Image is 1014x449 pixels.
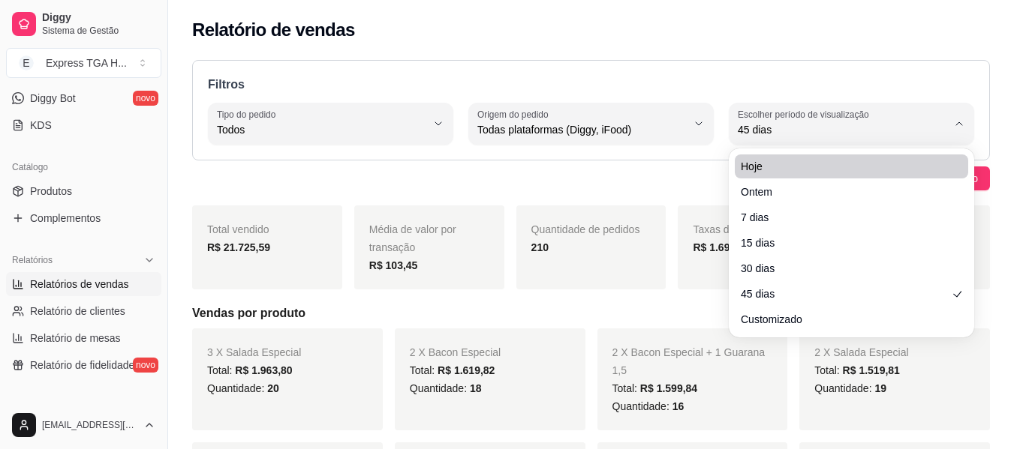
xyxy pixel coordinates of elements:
h5: Vendas por produto [192,304,990,322]
span: Total: [612,382,698,394]
span: Relatório de fidelidade [30,358,134,373]
span: Total: [410,364,495,376]
span: Quantidade de pedidos [531,223,640,235]
span: 7 dias [741,210,947,225]
span: Total vendido [207,223,269,235]
span: 2 X Bacon Especial + 1 Guarana 1,5 [612,346,766,376]
span: Relatórios de vendas [30,277,129,292]
span: Todos [217,122,426,137]
strong: 210 [531,241,549,253]
span: Total: [207,364,293,376]
span: Relatório de mesas [30,331,121,346]
span: 15 dias [741,235,947,250]
span: Quantidade: [410,382,482,394]
span: 45 dias [738,122,947,137]
span: 3 X Salada Especial [207,346,301,358]
span: Customizado [741,312,947,327]
span: 30 dias [741,261,947,276]
span: Todas plataformas (Diggy, iFood) [477,122,687,137]
span: 18 [470,382,482,394]
label: Origem do pedido [477,108,553,121]
span: KDS [30,118,52,133]
span: Produtos [30,184,72,199]
div: Gerenciar [6,395,161,419]
strong: R$ 103,45 [369,259,418,271]
span: 45 dias [741,286,947,301]
strong: R$ 1.697,94 [693,241,750,253]
span: Total: [814,364,900,376]
h2: Relatório de vendas [192,18,355,42]
span: Sistema de Gestão [42,25,155,37]
span: Quantidade: [814,382,886,394]
span: R$ 1.599,84 [640,382,697,394]
span: 19 [874,382,886,394]
span: R$ 1.519,81 [843,364,900,376]
span: Média de valor por transação [369,223,456,253]
p: Filtros [208,76,974,94]
span: 20 [267,382,279,394]
label: Escolher período de visualização [738,108,874,121]
span: Complementos [30,211,101,226]
span: Ontem [741,184,947,199]
span: E [19,55,34,70]
label: Tipo do pedido [217,108,281,121]
span: 2 X Bacon Especial [410,346,501,358]
span: R$ 1.963,80 [235,364,292,376]
span: Quantidade: [207,382,279,394]
button: Select a team [6,48,161,78]
span: R$ 1.619,82 [438,364,495,376]
span: Taxas de entrega [693,223,773,235]
span: Relatório de clientes [30,304,125,319]
span: Relatórios [12,254,53,266]
strong: R$ 21.725,59 [207,241,270,253]
div: Catálogo [6,155,161,179]
div: Express TGA H ... [46,55,127,70]
span: Diggy Bot [30,91,76,106]
span: [EMAIL_ADDRESS][DOMAIN_NAME] [42,419,137,431]
span: 2 X Salada Especial [814,346,908,358]
span: Quantidade: [612,400,685,412]
span: 16 [672,400,685,412]
span: Diggy [42,11,155,25]
span: Hoje [741,159,947,174]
